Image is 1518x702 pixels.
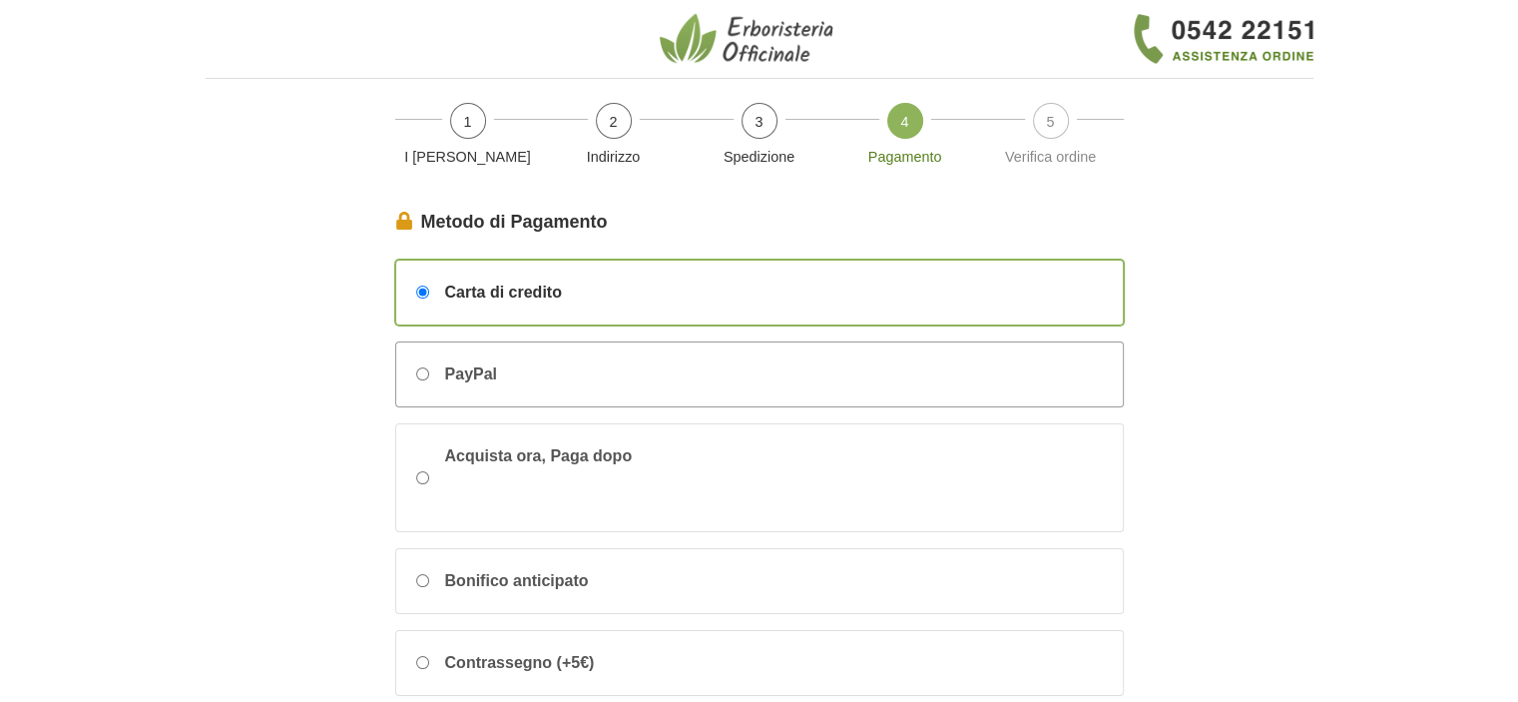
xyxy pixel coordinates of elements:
input: PayPal [416,367,429,380]
input: Carta di credito [416,286,429,299]
span: 3 [742,103,777,139]
input: Contrassegno (+5€) [416,656,429,669]
span: Bonifico anticipato [445,569,589,593]
span: Carta di credito [445,281,562,305]
p: Indirizzo [549,147,679,169]
legend: Metodo di Pagamento [395,209,1124,236]
iframe: PayPal Message 1 [445,468,745,504]
p: Spedizione [695,147,824,169]
input: Bonifico anticipato [416,574,429,587]
span: 2 [596,103,632,139]
span: 4 [887,103,923,139]
span: Contrassegno (+5€) [445,651,595,675]
span: PayPal [445,362,497,386]
input: Acquista ora, Paga dopo [416,471,429,484]
span: Acquista ora, Paga dopo [445,444,745,511]
span: 1 [450,103,486,139]
p: I [PERSON_NAME] [403,147,533,169]
p: Pagamento [840,147,970,169]
img: Erboristeria Officinale [660,12,839,66]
